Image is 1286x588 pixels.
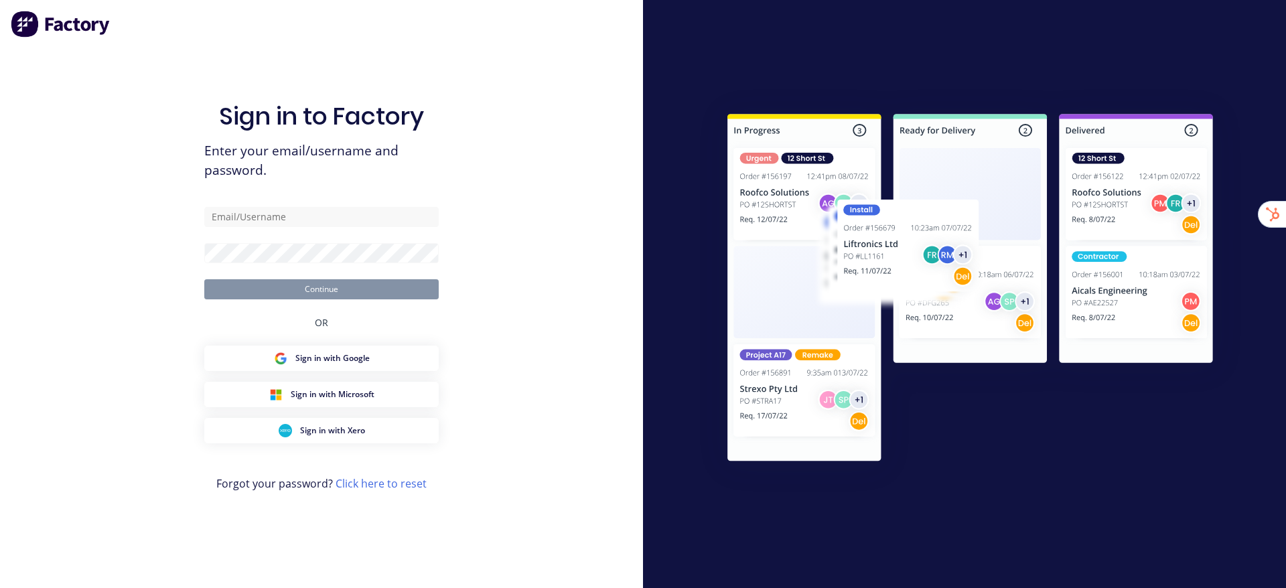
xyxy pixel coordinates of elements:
[204,207,439,227] input: Email/Username
[204,418,439,443] button: Xero Sign inSign in with Xero
[698,87,1242,493] img: Sign in
[295,352,370,364] span: Sign in with Google
[204,279,439,299] button: Continue
[291,388,374,400] span: Sign in with Microsoft
[204,346,439,371] button: Google Sign inSign in with Google
[300,425,365,437] span: Sign in with Xero
[219,102,424,131] h1: Sign in to Factory
[204,141,439,180] span: Enter your email/username and password.
[315,299,328,346] div: OR
[279,424,292,437] img: Xero Sign in
[204,382,439,407] button: Microsoft Sign inSign in with Microsoft
[11,11,111,38] img: Factory
[336,476,427,491] a: Click here to reset
[216,475,427,492] span: Forgot your password?
[274,352,287,365] img: Google Sign in
[269,388,283,401] img: Microsoft Sign in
